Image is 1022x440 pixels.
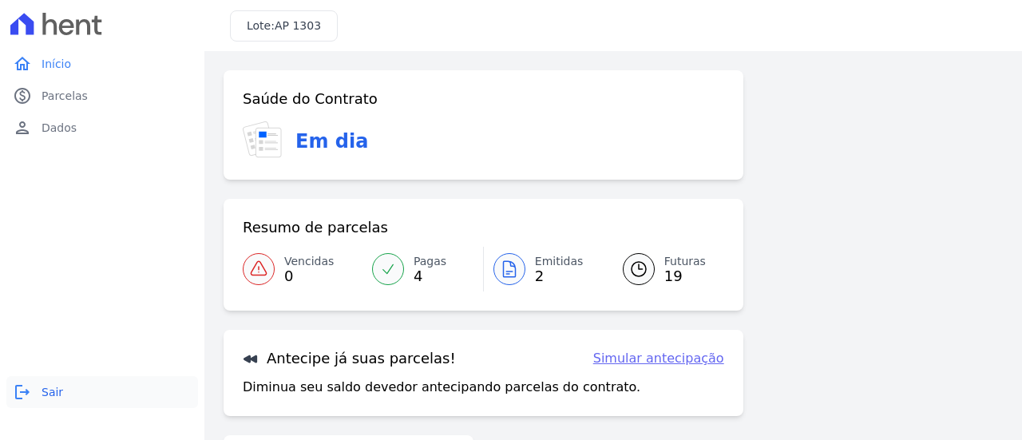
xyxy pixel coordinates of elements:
a: Emitidas 2 [484,247,604,291]
span: Início [42,56,71,72]
a: homeInício [6,48,198,80]
span: Emitidas [535,253,584,270]
span: Pagas [414,253,446,270]
span: 4 [414,270,446,283]
h3: Em dia [295,127,368,156]
span: Dados [42,120,77,136]
a: paidParcelas [6,80,198,112]
a: logoutSair [6,376,198,408]
i: paid [13,86,32,105]
a: Simular antecipação [593,349,724,368]
span: AP 1303 [275,19,321,32]
h3: Antecipe já suas parcelas! [243,349,456,368]
h3: Resumo de parcelas [243,218,388,237]
span: Sair [42,384,63,400]
i: home [13,54,32,73]
a: Vencidas 0 [243,247,362,291]
h3: Lote: [247,18,321,34]
p: Diminua seu saldo devedor antecipando parcelas do contrato. [243,378,640,397]
h3: Saúde do Contrato [243,89,378,109]
span: 0 [284,270,334,283]
a: Futuras 19 [604,247,724,291]
span: 2 [535,270,584,283]
span: Parcelas [42,88,88,104]
span: 19 [664,270,706,283]
a: Pagas 4 [362,247,483,291]
span: Futuras [664,253,706,270]
i: logout [13,383,32,402]
span: Vencidas [284,253,334,270]
i: person [13,118,32,137]
a: personDados [6,112,198,144]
